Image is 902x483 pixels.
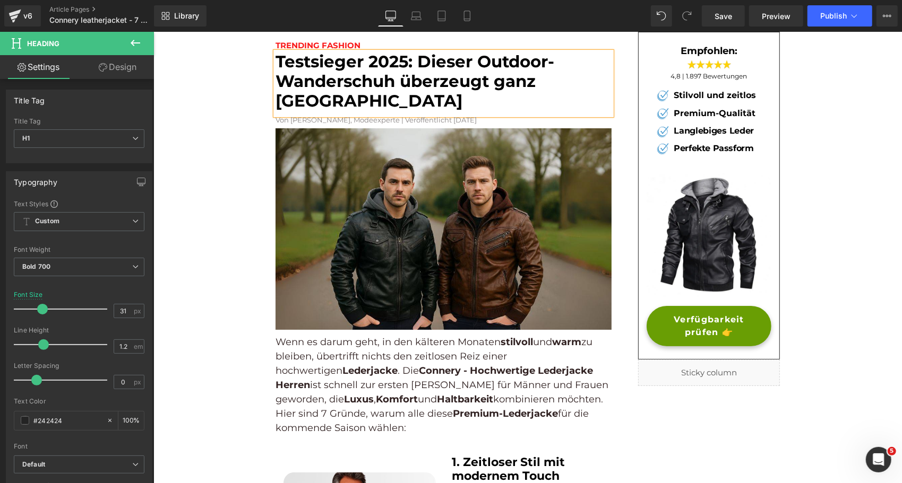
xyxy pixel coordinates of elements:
[651,5,672,27] button: Undo
[14,362,144,370] div: Letter Spacing
[154,5,207,27] a: New Library
[501,13,610,25] h3: Empfohlen:
[403,5,429,27] a: Laptop
[749,5,803,27] a: Preview
[14,246,144,253] div: Font Weight
[122,84,323,92] font: Von [PERSON_NAME], Modeexperte | Veröffentlicht [DATE]
[122,333,440,359] b: Connery - Hochwertige Lederjacke Herren
[299,376,405,388] strong: Premium-Lederjacke
[134,343,143,350] span: em
[14,443,144,450] div: Font
[189,333,244,345] strong: Lederjacke
[14,172,57,187] div: Typography
[454,5,480,27] a: Mobile
[820,12,847,20] span: Publish
[429,5,454,27] a: Tablet
[14,199,144,208] div: Text Styles
[504,282,607,307] span: Verfügbarkeit prüfen 👉
[298,423,411,451] strong: 1. Zeitloser Stil mit modernem Touch
[35,217,59,226] b: Custom
[22,134,30,142] b: H1
[14,291,43,298] div: Font Size
[520,76,602,86] b: Premium-Qualität
[222,362,264,373] strong: Komfort
[866,447,891,472] iframe: Intercom live chat
[676,5,698,27] button: Redo
[4,5,41,27] a: v6
[14,398,144,405] div: Text Color
[877,5,898,27] button: More
[520,111,600,121] b: Perfekte Passform
[22,262,50,270] b: Bold 700
[122,20,401,79] font: Testsieger 2025: Dieser Outdoor-Wanderschuh überzeugt ganz [GEOGRAPHIC_DATA]
[27,39,59,48] span: Heading
[888,447,896,455] span: 5
[118,411,144,430] div: %
[191,362,220,373] strong: Luxus
[49,5,171,14] a: Article Pages
[174,11,199,21] span: Library
[14,327,144,334] div: Line Height
[134,308,143,314] span: px
[520,94,600,104] b: Langlebiges Leder
[807,5,872,27] button: Publish
[284,362,340,373] strong: Haltbarkeit
[762,11,791,22] span: Preview
[520,58,603,68] b: Stilvoll und zeitlos
[399,304,428,316] strong: warm
[715,11,732,22] span: Save
[33,415,101,426] input: Color
[21,9,35,23] div: v6
[347,304,380,316] strong: stilvoll
[14,90,45,105] div: Title Tag
[79,55,156,79] a: Design
[134,379,143,385] span: px
[122,303,458,403] p: Wenn es darum geht, in den kälteren Monaten und zu bleiben, übertrifft nichts den zeitlosen Reiz ...
[518,40,594,48] span: 4,8 | 1.897 Bewertungen
[493,274,618,314] a: Verfügbarkeit prüfen 👉
[22,460,45,469] i: Default
[122,8,207,19] span: TRENDING FASHION
[14,118,144,125] div: Title Tag
[49,16,151,24] span: Connery leatherjacket - 7 Gründe Adv
[378,5,403,27] a: Desktop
